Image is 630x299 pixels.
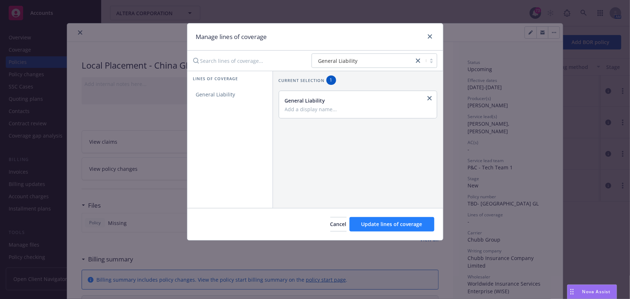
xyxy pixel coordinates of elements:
[361,221,422,227] span: Update lines of coverage
[330,221,347,227] span: Cancel
[285,106,430,112] input: Add a display name...
[349,217,434,231] button: Update lines of coverage
[316,57,410,65] span: General Liability
[318,57,358,65] span: General Liability
[567,285,617,299] button: Nova Assist
[330,217,347,231] button: Cancel
[414,56,422,65] a: close
[187,91,244,98] span: General Liability
[196,32,267,42] h1: Manage lines of coverage
[279,77,325,83] span: Current selection
[568,285,577,299] div: Drag to move
[329,77,333,83] span: 1
[193,75,238,82] span: Lines of coverage
[582,289,611,295] span: Nova Assist
[285,97,430,104] div: General Liability
[425,94,434,103] a: close
[426,32,434,41] a: close
[189,53,306,68] input: Search lines of coverage...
